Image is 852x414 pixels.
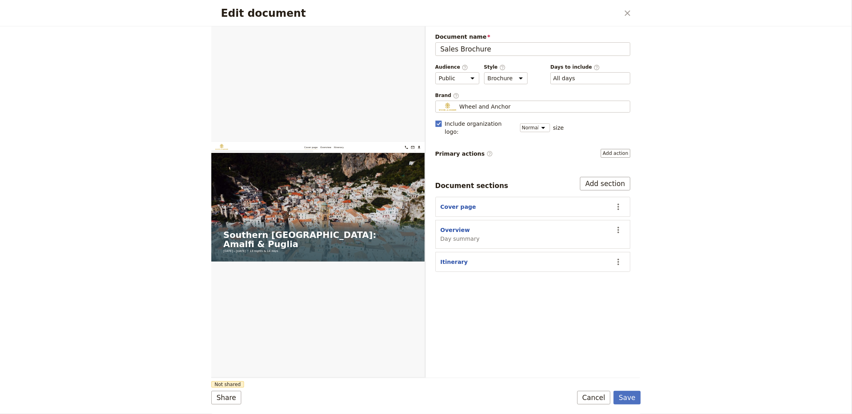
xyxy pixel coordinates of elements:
a: Overview [261,8,288,18]
span: ​ [453,93,459,98]
span: ​ [594,64,600,70]
span: Day summary [441,235,480,243]
span: ​ [462,64,468,70]
button: Save [614,391,641,404]
div: Document sections [435,181,508,190]
span: Not shared [211,381,244,388]
button: Actions [612,255,625,269]
span: Style [484,64,528,71]
img: Profile [439,103,457,111]
span: 13 nights & 14 days [92,257,160,266]
button: Primary actions​ [601,149,630,158]
button: Cancel [577,391,611,404]
button: Share [211,391,241,404]
button: Actions [612,200,625,214]
a: info@wheelandanchor.ca [476,6,490,20]
span: size [553,124,564,132]
span: ​ [487,151,493,157]
button: Cover page [441,203,476,211]
select: Audience​ [435,72,479,84]
button: Days to include​Clear input [553,74,575,82]
span: [DATE] – [DATE] [29,257,82,266]
a: Itinerary [294,8,318,18]
img: Wheel and Anchor logo [10,5,79,19]
h1: Southern [GEOGRAPHIC_DATA]: Amalfi & Puglia [29,212,483,257]
button: Itinerary [441,258,468,266]
button: Actions [612,223,625,237]
h2: Edit document [221,7,619,19]
a: Cover page [223,8,255,18]
span: ​ [499,64,506,70]
span: Include organization logo : [445,120,515,136]
button: Close dialog [621,6,634,20]
button: 416.628.2800 [461,6,475,20]
button: Overview [441,226,470,234]
button: Download pdf [491,6,505,20]
span: Brand [435,92,631,99]
span: Document name [435,33,631,41]
button: Add section [580,177,630,190]
span: Primary actions [435,150,493,158]
select: Style​ [484,72,528,84]
input: Document name [435,42,631,56]
span: Days to include [550,64,630,71]
span: Wheel and Anchor [459,103,510,111]
select: size [520,123,550,132]
span: Audience [435,64,479,71]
